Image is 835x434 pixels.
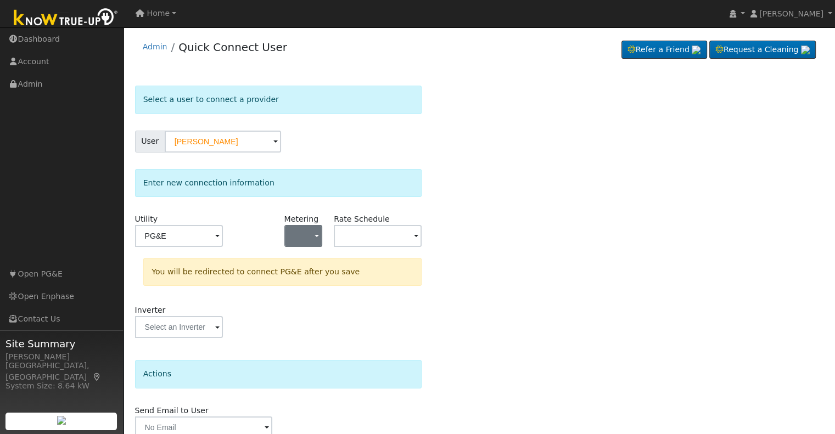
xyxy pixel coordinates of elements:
span: Site Summary [5,336,117,351]
label: Inverter [135,305,166,316]
span: User [135,131,165,153]
input: Select a User [165,131,281,153]
div: [GEOGRAPHIC_DATA], [GEOGRAPHIC_DATA] [5,360,117,383]
div: Actions [135,360,422,388]
label: Send Email to User [135,405,209,416]
a: Request a Cleaning [709,41,816,59]
a: Refer a Friend [621,41,707,59]
div: Select a user to connect a provider [135,86,422,114]
div: [PERSON_NAME] [5,351,117,363]
div: You will be redirected to connect PG&E after you save [143,258,422,286]
label: Metering [284,213,319,225]
img: Know True-Up [8,6,124,31]
span: Home [147,9,170,18]
input: Select an Inverter [135,316,223,338]
img: retrieve [692,46,700,54]
div: Enter new connection information [135,169,422,197]
a: Map [92,373,102,381]
input: Select a Utility [135,225,223,247]
img: retrieve [801,46,810,54]
label: Rate Schedule [334,213,389,225]
img: retrieve [57,416,66,425]
a: Quick Connect User [178,41,287,54]
div: System Size: 8.64 kW [5,380,117,392]
a: Admin [143,42,167,51]
label: Utility [135,213,158,225]
span: [PERSON_NAME] [759,9,823,18]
